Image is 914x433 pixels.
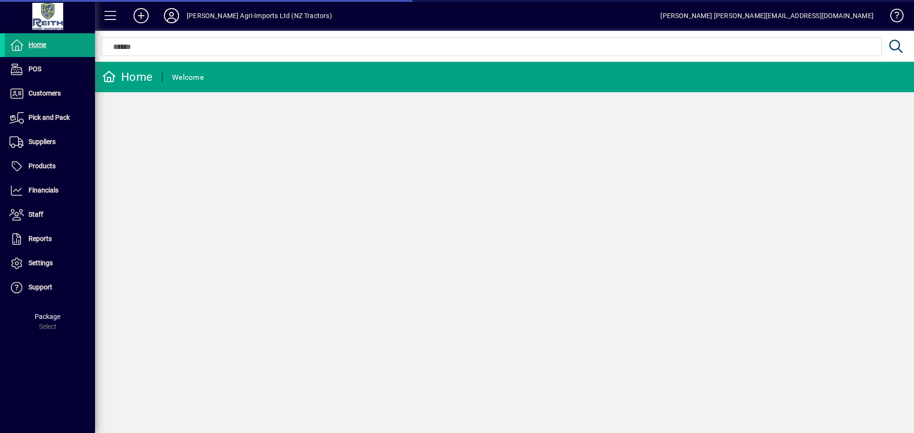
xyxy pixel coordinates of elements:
span: Settings [29,259,53,267]
button: Profile [156,7,187,24]
a: Financials [5,179,95,202]
a: Settings [5,251,95,275]
span: Suppliers [29,138,56,145]
div: [PERSON_NAME] Agri-Imports Ltd (NZ Tractors) [187,8,332,23]
a: POS [5,58,95,81]
a: Customers [5,82,95,106]
a: Products [5,154,95,178]
div: Home [102,69,152,85]
span: Products [29,162,56,170]
a: Suppliers [5,130,95,154]
a: Pick and Pack [5,106,95,130]
span: Staff [29,211,43,218]
span: Financials [29,186,58,194]
span: Support [29,283,52,291]
a: Staff [5,203,95,227]
div: [PERSON_NAME] [PERSON_NAME][EMAIL_ADDRESS][DOMAIN_NAME] [660,8,874,23]
a: Support [5,276,95,299]
a: Reports [5,227,95,251]
span: POS [29,65,41,73]
span: Home [29,41,46,48]
a: Knowledge Base [883,2,902,33]
button: Add [126,7,156,24]
span: Pick and Pack [29,114,70,121]
span: Package [35,313,60,320]
div: Welcome [172,70,204,85]
span: Reports [29,235,52,242]
span: Customers [29,89,61,97]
